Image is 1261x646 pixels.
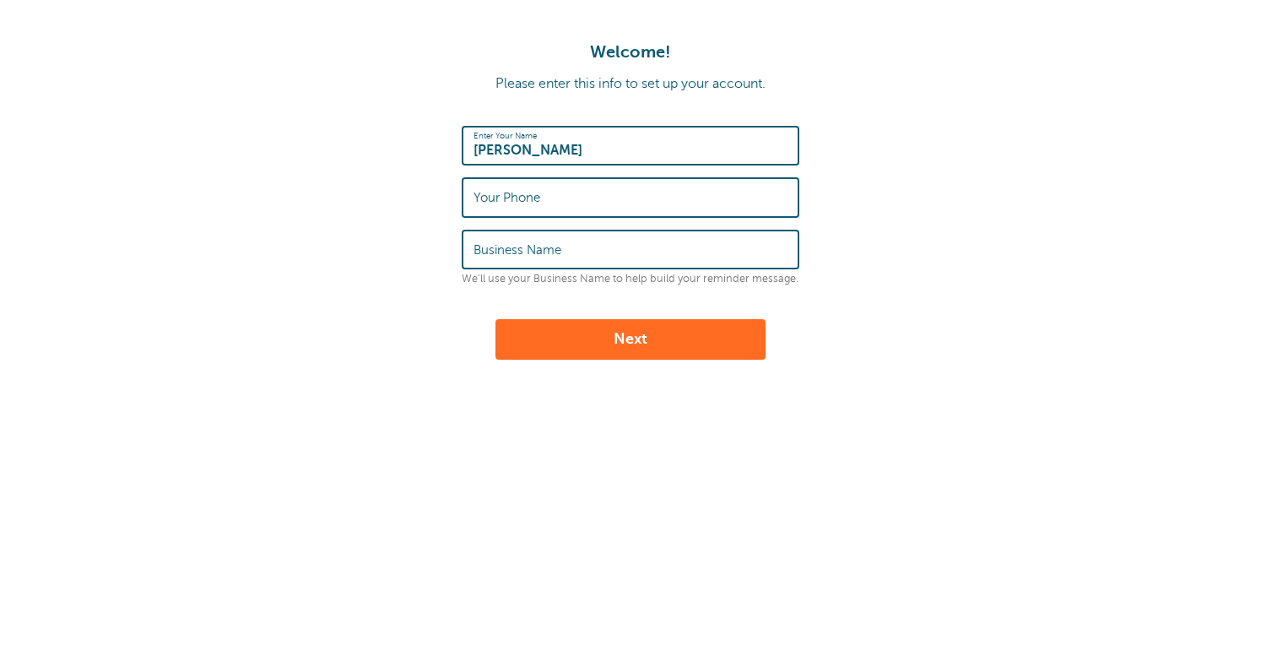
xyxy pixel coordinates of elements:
[474,242,561,258] label: Business Name
[474,190,540,205] label: Your Phone
[495,319,766,360] button: Next
[17,42,1244,62] h1: Welcome!
[17,76,1244,92] p: Please enter this info to set up your account.
[474,131,537,141] label: Enter Your Name
[462,273,799,285] p: We'll use your Business Name to help build your reminder message.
